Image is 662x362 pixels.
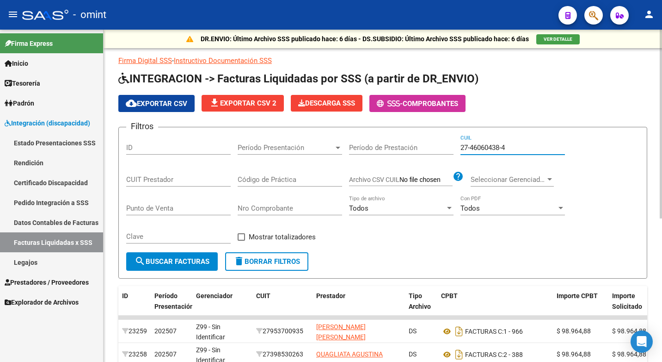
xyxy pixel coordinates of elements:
span: Gerenciador [196,292,233,300]
button: VER DETALLE [536,34,580,44]
span: Prestadores / Proveedores [5,277,89,287]
datatable-header-cell: CPBT [437,286,553,327]
span: ID [122,292,128,300]
span: DS [409,350,417,358]
span: Explorador de Archivos [5,297,79,307]
span: $ 98.964,88 [612,327,646,335]
a: Firma Digital SSS [118,56,172,65]
div: 27398530263 [256,349,309,360]
span: CUIT [256,292,270,300]
datatable-header-cell: Gerenciador [192,286,252,327]
span: Prestador [316,292,345,300]
datatable-header-cell: ID [118,286,151,327]
i: Descargar documento [453,324,465,339]
button: Buscar Facturas [126,252,218,271]
span: $ 98.964,88 [557,327,591,335]
span: Importe CPBT [557,292,598,300]
button: Exportar CSV 2 [202,95,284,112]
a: Instructivo Documentación SSS [174,56,272,65]
span: Exportar CSV [126,100,187,108]
span: Inicio [5,58,28,69]
p: DR.ENVIO: Último Archivo SSS publicado hace: 6 días - DS.SUBSIDIO: Último Archivo SSS publicado h... [201,34,529,44]
span: INTEGRACION -> Facturas Liquidadas por SSS (a partir de DR_ENVIO) [118,72,478,85]
span: [PERSON_NAME] [PERSON_NAME] [316,323,366,341]
h3: Filtros [126,120,158,133]
span: 202507 [154,350,177,358]
datatable-header-cell: Tipo Archivo [405,286,437,327]
span: Tesorería [5,78,40,88]
app-download-masive: Descarga masiva de comprobantes (adjuntos) [291,95,362,112]
button: Exportar CSV [118,95,195,112]
mat-icon: menu [7,9,18,20]
mat-icon: cloud_download [126,98,137,109]
span: Todos [460,204,480,212]
span: Tipo Archivo [409,292,431,310]
span: Período Presentación [154,292,194,310]
span: Z99 - Sin Identificar [196,323,225,341]
span: Borrar Filtros [233,257,300,266]
datatable-header-cell: Período Presentación [151,286,192,327]
button: Borrar Filtros [225,252,308,271]
span: Firma Express [5,38,53,49]
span: Importe Solicitado [612,292,642,310]
div: 23258 [122,349,147,360]
p: - [118,56,647,66]
mat-icon: person [644,9,655,20]
span: Todos [349,204,368,212]
mat-icon: help [453,171,464,182]
input: Archivo CSV CUIL [399,176,453,184]
span: $ 98.964,88 [557,350,591,358]
div: 27953700935 [256,326,309,337]
span: Mostrar totalizadores [249,231,316,243]
span: FACTURAS C: [465,351,503,358]
datatable-header-cell: Prestador [313,286,405,327]
span: 202507 [154,327,177,335]
span: CPBT [441,292,458,300]
span: - omint [73,5,106,25]
span: Seleccionar Gerenciador [471,175,546,184]
div: 1 - 966 [441,324,549,339]
span: Buscar Facturas [135,257,209,266]
div: Open Intercom Messenger [631,331,653,353]
datatable-header-cell: CUIT [252,286,313,327]
span: - [377,100,403,108]
button: Descarga SSS [291,95,362,112]
mat-icon: delete [233,256,245,267]
datatable-header-cell: Importe CPBT [553,286,608,327]
span: Archivo CSV CUIL [349,176,399,183]
mat-icon: file_download [209,97,220,108]
span: Exportar CSV 2 [209,99,276,107]
span: QUAGLIATA AGUSTINA [316,350,383,358]
span: Período Presentación [238,144,334,152]
button: -Comprobantes [369,95,466,112]
span: FACTURAS C: [465,328,503,335]
i: Descargar documento [453,347,465,362]
div: 23259 [122,326,147,337]
div: 2 - 388 [441,347,549,362]
span: DS [409,327,417,335]
span: $ 98.964,88 [612,350,646,358]
span: Descarga SSS [298,99,355,107]
span: Comprobantes [403,100,458,108]
span: VER DETALLE [544,37,572,42]
mat-icon: search [135,256,146,267]
span: Integración (discapacidad) [5,118,90,128]
span: Padrón [5,98,34,108]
